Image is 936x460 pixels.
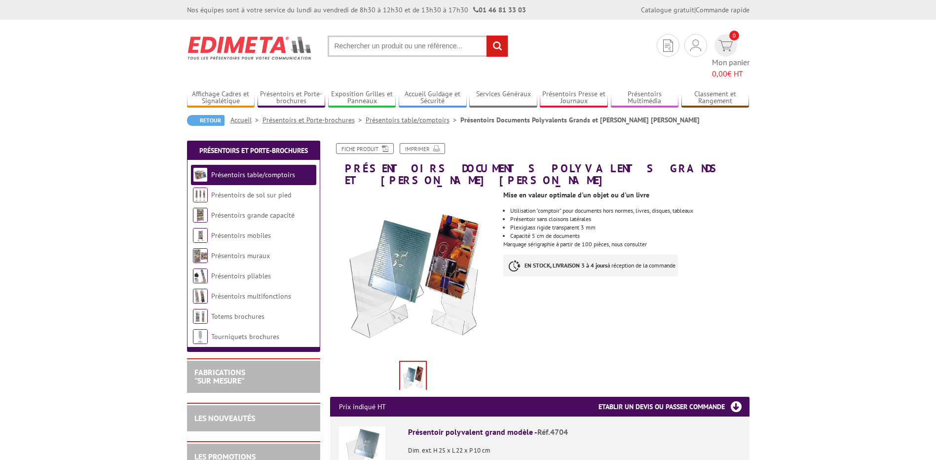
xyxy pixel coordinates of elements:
[540,90,608,106] a: Présentoirs Presse et Journaux
[339,397,386,417] p: Prix indiqué HT
[193,268,208,283] img: Présentoirs pliables
[328,36,508,57] input: Rechercher un produit ou une référence...
[193,228,208,243] img: Présentoirs mobiles
[503,186,756,286] div: Marquage sérigraphie à partir de 100 pièces, nous consulter
[399,90,467,106] a: Accueil Guidage et Sécurité
[262,115,366,124] a: Présentoirs et Porte-brochures
[510,216,749,222] li: Présentoir sans cloisons latérales
[408,440,741,454] p: Dim. ext. H 25 x L 22 x P 10 cm
[193,309,208,324] img: Totems brochures
[729,31,739,40] span: 0
[199,146,308,155] a: Présentoirs et Porte-brochures
[211,251,270,260] a: Présentoirs muraux
[400,143,445,154] a: Imprimer
[193,167,208,182] img: Présentoirs table/comptoirs
[712,69,727,78] span: 0,00
[611,90,679,106] a: Présentoirs Multimédia
[258,90,326,106] a: Présentoirs et Porte-brochures
[194,367,245,386] a: FABRICATIONS"Sur Mesure"
[469,90,537,106] a: Services Généraux
[460,115,700,125] li: Présentoirs Documents Polyvalents Grands et [PERSON_NAME] [PERSON_NAME]
[193,329,208,344] img: Tourniquets brochures
[211,170,295,179] a: Présentoirs table/comptoirs
[537,427,568,437] span: Réf.4704
[211,231,271,240] a: Présentoirs mobiles
[211,191,291,199] a: Présentoirs de sol sur pied
[718,40,733,51] img: devis rapide
[187,115,225,126] a: Retour
[193,188,208,202] img: Présentoirs de sol sur pied
[641,5,749,15] div: |
[187,90,255,106] a: Affichage Cadres et Signalétique
[323,143,757,186] h1: Présentoirs Documents Polyvalents Grands et [PERSON_NAME] [PERSON_NAME]
[330,191,496,357] img: presentoirs_comptoirs_4704.jpg
[696,5,749,14] a: Commande rapide
[641,5,694,14] a: Catalogue gratuit
[487,36,508,57] input: rechercher
[510,208,749,214] li: Utilisation "comptoir" pour documents hors normes, livres, disques, tableaux
[503,255,678,276] p: à réception de la commande
[187,5,526,15] div: Nos équipes sont à votre service du lundi au vendredi de 8h30 à 12h30 et de 13h30 à 17h30
[690,39,701,51] img: devis rapide
[193,208,208,223] img: Présentoirs grande capacité
[211,211,295,220] a: Présentoirs grande capacité
[193,289,208,304] img: Présentoirs multifonctions
[230,115,262,124] a: Accueil
[473,5,526,14] strong: 01 46 81 33 03
[193,248,208,263] img: Présentoirs muraux
[336,143,394,154] a: Fiche produit
[712,34,749,79] a: devis rapide 0 Mon panier 0,00€ HT
[510,233,749,239] li: Capacité 5 cm de documents
[187,30,313,66] img: Edimeta
[712,68,749,79] span: € HT
[211,332,279,341] a: Tourniquets brochures
[663,39,673,52] img: devis rapide
[328,90,396,106] a: Exposition Grilles et Panneaux
[194,413,255,423] a: LES NOUVEAUTÉS
[211,271,271,280] a: Présentoirs pliables
[524,262,607,269] strong: EN STOCK, LIVRAISON 3 à 4 jours
[366,115,460,124] a: Présentoirs table/comptoirs
[503,191,649,199] strong: Mise en valeur optimale d'un objet ou d'un livre
[599,397,749,417] h3: Etablir un devis ou passer commande
[712,57,749,79] span: Mon panier
[211,312,264,321] a: Totems brochures
[510,225,749,230] li: Plexiglass rigide transparent 3 mm
[408,426,741,438] div: Présentoir polyvalent grand modèle -
[211,292,291,301] a: Présentoirs multifonctions
[681,90,749,106] a: Classement et Rangement
[400,362,426,392] img: presentoirs_comptoirs_4704.jpg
